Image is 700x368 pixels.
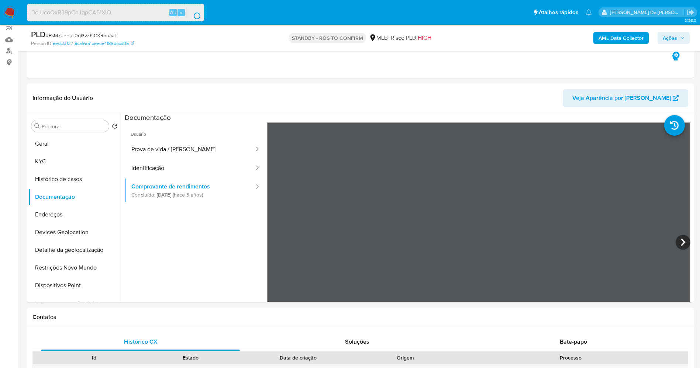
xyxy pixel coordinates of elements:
[599,32,644,44] b: AML Data Collector
[687,8,694,16] a: Sair
[112,123,118,131] button: Retornar ao pedido padrão
[593,32,649,44] button: AML Data Collector
[46,32,117,39] span: # PsM7qEFoT0qGvz6jCXReuaaT
[27,8,204,17] input: Pesquise usuários ou casos...
[31,28,46,40] b: PLD
[289,33,366,43] p: STANDBY - ROS TO CONFIRM
[28,206,121,223] button: Endereços
[572,89,671,107] span: Veja Aparência por [PERSON_NAME]
[391,34,431,42] span: Risco PLD:
[663,32,677,44] span: Ações
[34,123,40,129] button: Procurar
[28,188,121,206] button: Documentação
[180,9,182,16] span: s
[244,354,352,361] div: Data de criação
[560,337,587,346] span: Bate-papo
[28,170,121,188] button: Histórico de casos
[32,313,688,321] h1: Contatos
[148,354,234,361] div: Estado
[362,354,449,361] div: Origem
[345,337,369,346] span: Soluções
[28,241,121,259] button: Detalhe da geolocalização
[28,277,121,294] button: Dispositivos Point
[53,40,134,47] a: eedcf3127f8ca9aa1beece4186dccd05
[28,135,121,153] button: Geral
[28,259,121,277] button: Restrições Novo Mundo
[459,354,683,361] div: Processo
[28,294,121,312] button: Adiantamentos de Dinheiro
[658,32,690,44] button: Ações
[32,94,93,102] h1: Informação do Usuário
[539,8,578,16] span: Atalhos rápidos
[170,9,176,16] span: Alt
[610,9,685,16] p: patricia.varelo@mercadopago.com.br
[51,354,137,361] div: Id
[28,223,121,241] button: Devices Geolocation
[418,34,431,42] span: HIGH
[31,40,51,47] b: Person ID
[586,9,592,15] a: Notificações
[124,337,158,346] span: Histórico CX
[685,17,696,23] span: 3.158.0
[369,34,388,42] div: MLB
[563,89,688,107] button: Veja Aparência por [PERSON_NAME]
[186,7,201,18] button: search-icon
[28,153,121,170] button: KYC
[42,123,106,130] input: Procurar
